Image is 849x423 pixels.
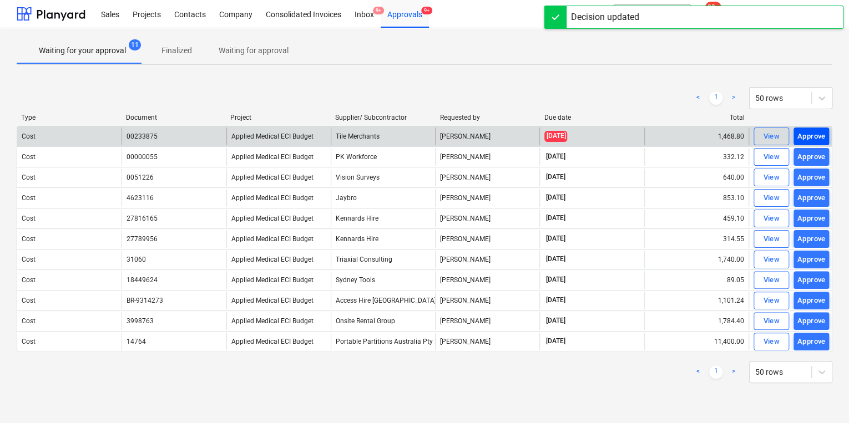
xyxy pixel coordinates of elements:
button: Approve [794,251,829,268]
span: 9+ [373,7,384,14]
div: View [763,151,780,164]
div: [PERSON_NAME] [435,251,539,268]
span: Applied Medical ECI Budget [231,297,314,304]
div: View [763,130,780,143]
div: 1,468.80 [644,128,749,145]
div: Approve [797,294,826,307]
span: [DATE] [544,337,566,346]
button: Approve [794,169,829,186]
div: BR-9314273 [127,297,163,304]
div: Cost [22,317,36,325]
span: Applied Medical ECI Budget [231,194,314,202]
div: Total [649,114,745,121]
button: View [754,251,789,268]
button: Approve [794,230,829,248]
div: Kennards Hire [331,210,435,227]
span: 9+ [421,7,432,14]
span: [DATE] [544,234,566,243]
span: [DATE] [544,172,566,182]
div: 00233875 [127,132,158,140]
div: [PERSON_NAME] [435,189,539,207]
div: 853.10 [644,189,749,207]
div: Cost [22,235,36,243]
div: 31060 [127,256,146,263]
div: Type [21,114,117,121]
button: Approve [794,148,829,166]
div: [PERSON_NAME] [435,128,539,145]
button: View [754,189,789,207]
a: Previous page [691,91,705,105]
div: Tile Merchants [331,128,435,145]
div: 332.12 [644,148,749,166]
button: Approve [794,271,829,289]
span: Applied Medical ECI Budget [231,153,314,161]
div: Approve [797,151,826,164]
button: Approve [794,189,829,207]
div: 4623116 [127,194,154,202]
div: 1,740.00 [644,251,749,268]
span: [DATE] [544,131,567,141]
div: Cost [22,297,36,304]
button: View [754,230,789,248]
div: 27789956 [127,235,158,243]
span: Applied Medical ECI Budget [231,338,314,345]
div: 11,400.00 [644,333,749,350]
span: Applied Medical ECI Budget [231,256,314,263]
button: Approve [794,210,829,227]
span: Applied Medical ECI Budget [231,276,314,284]
div: Approve [797,171,826,184]
button: Approve [794,312,829,330]
div: [PERSON_NAME] [435,333,539,350]
div: 1,101.24 [644,292,749,309]
div: View [763,253,780,266]
button: Approve [794,128,829,145]
div: Access Hire [GEOGRAPHIC_DATA] [331,292,435,309]
button: View [754,210,789,227]
div: 1,784.40 [644,312,749,330]
div: Cost [22,174,36,181]
div: Approve [797,130,826,143]
div: Due date [544,114,640,121]
p: Finalized [161,45,192,57]
span: [DATE] [544,316,566,325]
div: Supplier/ Subcontractor [335,114,431,121]
span: 11 [129,39,141,50]
span: [DATE] [544,152,566,161]
div: Document [126,114,222,121]
button: View [754,292,789,309]
span: [DATE] [544,275,566,284]
div: Cost [22,153,36,161]
p: Waiting for approval [219,45,289,57]
iframe: Chat Widget [794,370,849,423]
div: View [763,335,780,348]
span: Applied Medical ECI Budget [231,317,314,325]
button: View [754,333,789,350]
div: Approve [797,233,826,246]
a: Previous page [691,365,705,379]
div: Cost [22,132,36,140]
button: View [754,312,789,330]
span: Applied Medical ECI Budget [231,235,314,243]
div: [PERSON_NAME] [435,312,539,330]
span: [DATE] [544,254,566,264]
div: Cost [22,256,36,263]
div: View [763,294,780,307]
span: Applied Medical ECI Budget [231,132,314,140]
div: 18449624 [127,276,158,284]
button: View [754,169,789,186]
div: [PERSON_NAME] [435,148,539,166]
div: Cost [22,276,36,284]
div: View [763,171,780,184]
div: Approve [797,212,826,225]
span: [DATE] [544,213,566,223]
div: 89.05 [644,271,749,289]
span: [DATE] [544,193,566,202]
a: Next page [727,365,740,379]
div: Requested by [439,114,535,121]
div: Approve [797,335,826,348]
button: View [754,148,789,166]
div: Approve [797,274,826,287]
div: View [763,212,780,225]
div: Approve [797,253,826,266]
